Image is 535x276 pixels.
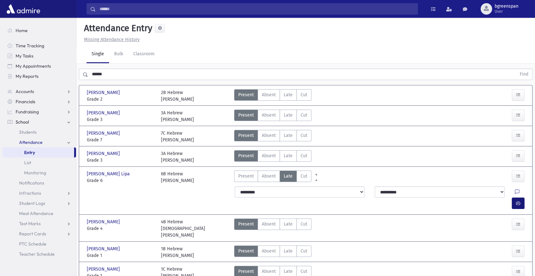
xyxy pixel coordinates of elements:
[262,112,276,118] span: Absent
[3,51,76,61] a: My Tasks
[3,208,76,219] a: Meal Attendance
[81,23,152,34] h5: Attendance Entry
[262,132,276,139] span: Absent
[16,109,39,115] span: Fundraising
[238,112,254,118] span: Present
[161,150,194,164] div: 3A Hebrew [PERSON_NAME]
[19,129,37,135] span: Students
[284,248,293,254] span: Late
[3,178,76,188] a: Notifications
[3,239,76,249] a: PTC Schedule
[16,53,33,59] span: My Tasks
[3,117,76,127] a: School
[19,139,43,145] span: Attendance
[238,152,254,159] span: Present
[96,3,418,15] input: Search
[87,225,155,232] span: Grade 4
[19,241,46,247] span: PTC Schedule
[238,91,254,98] span: Present
[495,4,518,9] span: bgreenspan
[24,170,46,176] span: Monitoring
[87,150,121,157] span: [PERSON_NAME]
[234,110,311,123] div: AttTypes
[234,219,311,239] div: AttTypes
[284,91,293,98] span: Late
[87,177,155,184] span: Grade 6
[301,248,307,254] span: Cut
[19,221,41,226] span: Test Marks
[161,246,194,259] div: 1B Hebrew [PERSON_NAME]
[234,89,311,103] div: AttTypes
[262,152,276,159] span: Absent
[3,61,76,71] a: My Appointments
[3,249,76,259] a: Teacher Schedule
[87,137,155,143] span: Grade 7
[87,89,121,96] span: [PERSON_NAME]
[3,107,76,117] a: Fundraising
[3,147,74,158] a: Entry
[301,152,307,159] span: Cut
[262,221,276,227] span: Absent
[161,130,194,143] div: 7C Hebrew [PERSON_NAME]
[234,130,311,143] div: AttTypes
[19,211,53,216] span: Meal Attendance
[238,173,254,179] span: Present
[234,171,311,184] div: AttTypes
[84,37,140,42] u: Missing Attendance History
[87,130,121,137] span: [PERSON_NAME]
[161,171,194,184] div: 6B Hebrew [PERSON_NAME]
[16,28,28,33] span: Home
[24,160,31,165] span: List
[3,219,76,229] a: Test Marks
[81,37,140,42] a: Missing Attendance History
[161,89,194,103] div: 2B Hebrew [PERSON_NAME]
[87,157,155,164] span: Grade 3
[19,180,44,186] span: Notifications
[19,200,45,206] span: Student Logs
[87,246,121,252] span: [PERSON_NAME]
[301,132,307,139] span: Cut
[87,219,121,225] span: [PERSON_NAME]
[284,112,293,118] span: Late
[128,45,160,63] a: Classroom
[16,89,34,94] span: Accounts
[3,137,76,147] a: Attendance
[234,150,311,164] div: AttTypes
[284,152,293,159] span: Late
[16,43,44,49] span: Time Tracking
[3,229,76,239] a: Report Cards
[16,99,35,104] span: Financials
[87,116,155,123] span: Grade 3
[262,248,276,254] span: Absent
[5,3,42,15] img: AdmirePro
[16,119,29,125] span: School
[161,219,229,239] div: 4B Hebrew [DEMOGRAPHIC_DATA][PERSON_NAME]
[87,171,131,177] span: [PERSON_NAME] Lipa
[19,231,46,237] span: Report Cards
[284,132,293,139] span: Late
[3,41,76,51] a: Time Tracking
[238,248,254,254] span: Present
[87,266,121,273] span: [PERSON_NAME]
[238,268,254,275] span: Present
[3,127,76,137] a: Students
[87,96,155,103] span: Grade 2
[262,268,276,275] span: Absent
[301,112,307,118] span: Cut
[19,251,55,257] span: Teacher Schedule
[3,86,76,97] a: Accounts
[3,198,76,208] a: Student Logs
[516,69,532,80] button: Find
[238,132,254,139] span: Present
[3,97,76,107] a: Financials
[301,221,307,227] span: Cut
[16,73,38,79] span: My Reports
[284,221,293,227] span: Late
[495,9,518,14] span: User
[161,110,194,123] div: 3A Hebrew [PERSON_NAME]
[87,110,121,116] span: [PERSON_NAME]
[301,173,307,179] span: Cut
[16,63,51,69] span: My Appointments
[262,91,276,98] span: Absent
[109,45,128,63] a: Bulk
